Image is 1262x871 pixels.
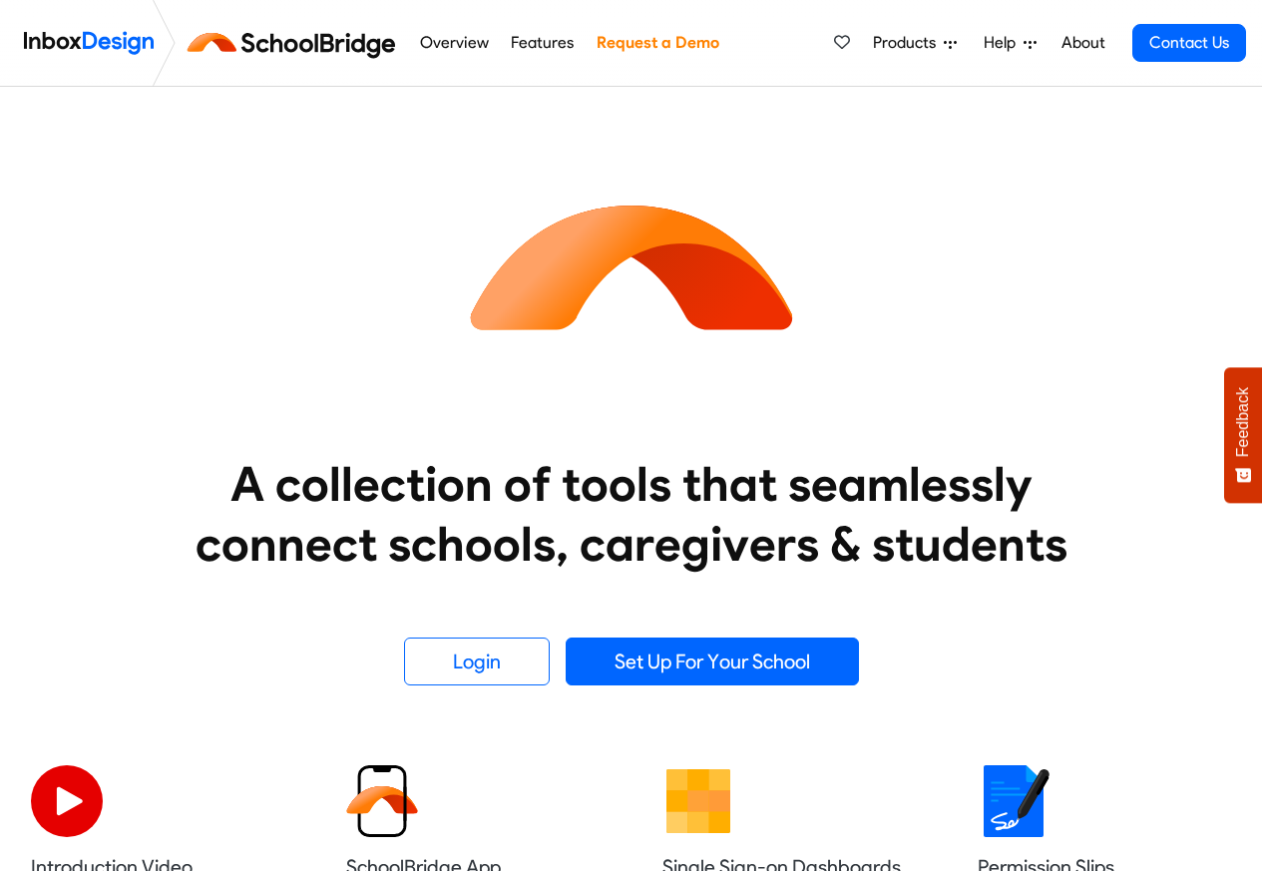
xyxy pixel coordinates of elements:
img: 2022_01_13_icon_grid.svg [662,765,734,837]
a: Help [976,23,1045,63]
img: icon_schoolbridge.svg [452,87,811,446]
a: Request a Demo [591,23,724,63]
img: 2022_07_11_icon_video_playback.svg [31,765,103,837]
img: 2022_01_13_icon_sb_app.svg [346,765,418,837]
button: Feedback - Show survey [1224,367,1262,503]
span: Feedback [1234,387,1252,457]
a: About [1055,23,1110,63]
img: schoolbridge logo [184,19,408,67]
span: Help [984,31,1024,55]
a: Contact Us [1132,24,1246,62]
a: Overview [414,23,494,63]
a: Features [506,23,580,63]
heading: A collection of tools that seamlessly connect schools, caregivers & students [158,454,1105,574]
img: 2022_01_18_icon_signature.svg [978,765,1050,837]
span: Products [873,31,944,55]
a: Set Up For Your School [566,638,859,685]
a: Products [865,23,965,63]
a: Login [404,638,550,685]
